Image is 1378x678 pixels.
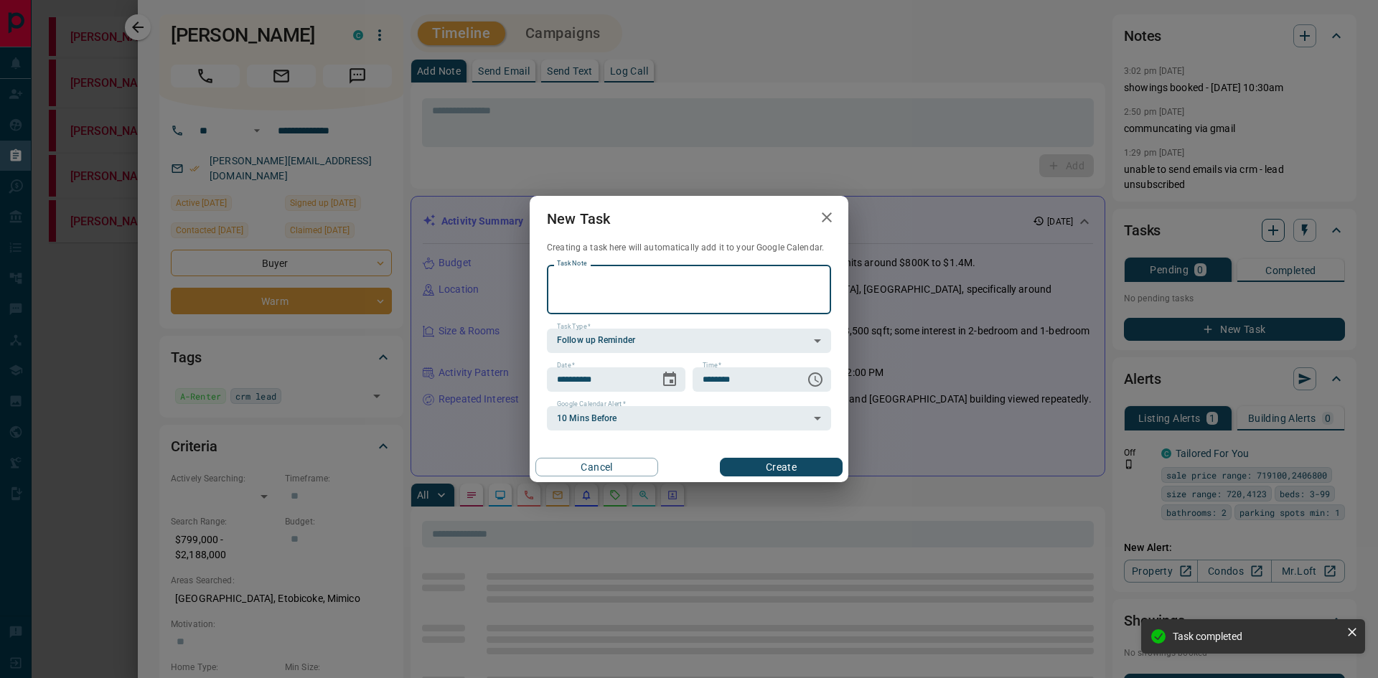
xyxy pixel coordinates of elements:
p: Creating a task here will automatically add it to your Google Calendar. [547,242,831,254]
button: Choose date, selected date is Oct 16, 2025 [655,365,684,394]
label: Google Calendar Alert [557,400,626,409]
button: Choose time, selected time is 6:00 AM [801,365,830,394]
div: 10 Mins Before [547,406,831,430]
label: Time [703,361,721,370]
div: Follow up Reminder [547,329,831,353]
label: Task Note [557,259,586,268]
label: Date [557,361,575,370]
label: Task Type [557,322,591,331]
button: Cancel [535,458,658,476]
h2: New Task [530,196,627,242]
div: Task completed [1173,631,1341,642]
button: Create [720,458,843,476]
